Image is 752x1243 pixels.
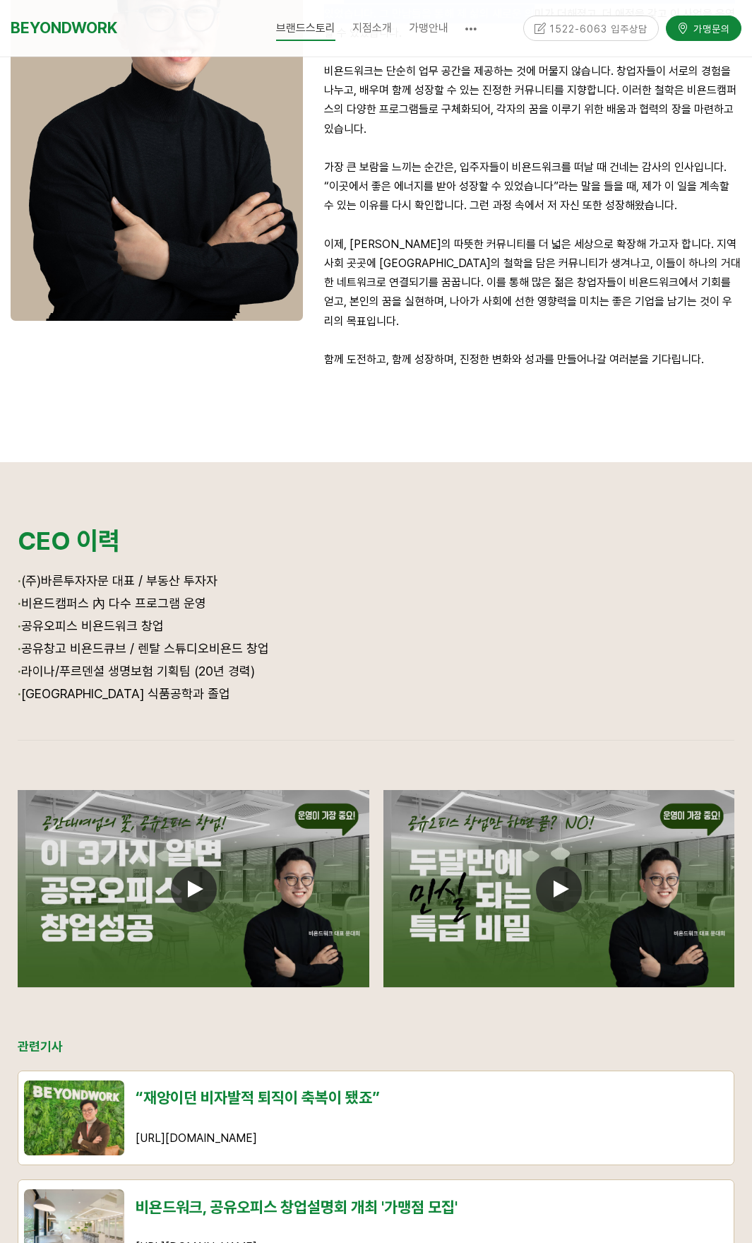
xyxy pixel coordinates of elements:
[18,641,21,656] strong: ·
[18,618,21,633] strong: ·
[409,21,448,35] span: 가맹안내
[18,641,269,656] span: 공유창고 비욘드큐브 / 렌탈 스튜디오비욘드 창업
[18,1039,63,1054] strong: 관련기사
[11,15,117,41] a: BEYONDWORK
[324,158,741,216] p: 가장 큰 보람을 느끼는 순간은, 입주자들이 비욘드워크를 떠날 때 건네는 감사의 인사입니다. “이곳에서 좋은 에너지를 받아 성장할 수 있었습니다”라는 말을 들을 때, 제가 이 ...
[276,16,335,41] span: 브랜드스토리
[18,526,120,556] strong: CEO 이력
[400,11,457,46] a: 가맹안내
[268,11,344,46] a: 브랜드스토리
[18,596,21,611] span: ·
[18,664,21,678] span: ·
[136,1198,458,1216] span: 비욘드워크, 공유오피스 창업설명회 개최 '가맹점 모집'
[18,573,21,588] span: ·
[324,350,741,369] p: 함께 도전하고, 함께 성장하며, 진정한 변화와 성과를 만들어나갈 여러분을 기다립니다.
[18,686,21,701] span: ·
[18,664,255,678] span: 라이나/푸르덴셜 생명보험 기획팀 (20년 경력)
[130,1071,734,1165] td: [URL][DOMAIN_NAME]
[324,235,741,331] p: 이제, [PERSON_NAME]의 따뜻한 커뮤니티를 더 넓은 세상으로 확장해 가고자 합니다. 지역 사회 곳곳에 [GEOGRAPHIC_DATA]의 철학을 담은 커뮤니티가 생겨나...
[24,1080,124,1155] img: 71f64e6324f4e.jpg
[344,11,400,46] a: 지점소개
[324,61,741,139] p: 비욘드워크는 단순히 업무 공간을 제공하는 것에 머물지 않습니다. 창업자들이 서로의 경험을 나누고, 배우며 함께 성장할 수 있는 진정한 커뮤니티를 지향합니다. 이러한 철학은 비...
[21,573,217,588] span: (주)바른투자자문 대표 / 부동산 투자자
[18,618,164,633] span: 공유오피스 비욘드워크 창업
[18,686,230,701] span: [GEOGRAPHIC_DATA] 식품공학과 졸업
[18,596,206,611] span: 비욘드캠퍼스 內 다수 프로그램 운영
[689,21,730,35] span: 가맹문의
[352,21,392,35] span: 지점소개
[666,16,741,40] a: 가맹문의
[18,1071,734,1165] a: “재앙이던 비자발적 퇴직이 축복이 됐죠”[URL][DOMAIN_NAME]
[136,1088,380,1107] span: “재앙이던 비자발적 퇴직이 축복이 됐죠”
